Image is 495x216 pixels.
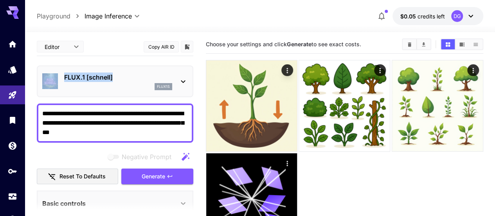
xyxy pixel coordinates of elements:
p: Basic controls [42,199,86,208]
span: $0.05 [400,13,418,20]
nav: breadcrumb [37,11,85,21]
button: Download All [417,39,430,49]
button: Reset to defaults [37,169,118,185]
div: Library [8,115,17,125]
div: API Keys [8,166,17,176]
img: 9k= [392,60,483,151]
img: Z [206,60,297,151]
div: $0.05 [400,12,445,20]
span: credits left [418,13,445,20]
button: Clear Images [403,39,416,49]
button: Show images in video view [455,39,469,49]
div: Wallet [8,141,17,151]
div: FLUX.1 [schnell]flux1s [42,69,188,93]
button: Generate [121,169,193,185]
button: Copy AIR ID [144,41,179,53]
div: Actions [374,64,386,76]
button: Show images in list view [469,39,482,49]
b: Generate [287,41,311,47]
span: Editor [45,43,69,51]
a: Playground [37,11,70,21]
span: Generate [142,172,165,182]
button: Add to library [184,42,191,51]
p: flux1s [157,84,170,89]
div: Actions [281,64,293,76]
button: $0.05DG [392,7,483,25]
div: Actions [467,64,479,76]
div: DG [451,10,463,22]
div: Show images in grid viewShow images in video viewShow images in list view [440,38,483,50]
button: Show images in grid view [441,39,455,49]
span: Negative prompts are not compatible with the selected model. [106,152,178,162]
span: Negative Prompt [122,152,171,162]
div: Home [8,39,17,49]
img: 2Q== [299,60,390,151]
div: Usage [8,192,17,201]
span: Choose your settings and click to see exact costs. [206,41,361,47]
div: Actions [281,157,293,169]
div: Models [8,65,17,74]
p: FLUX.1 [schnell] [64,73,172,82]
div: Playground [8,90,17,100]
span: Image Inference [85,11,132,21]
div: Clear ImagesDownload All [402,38,431,50]
div: Basic controls [42,194,188,213]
